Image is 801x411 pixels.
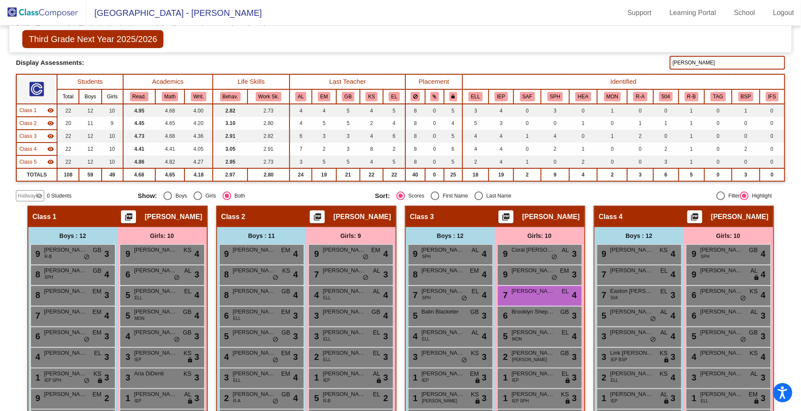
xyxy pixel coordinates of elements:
[704,168,732,181] td: 0
[711,213,768,221] span: [PERSON_NAME]
[19,132,36,140] span: Class 3
[134,246,177,254] span: [PERSON_NAME]
[366,92,378,101] button: KS
[57,143,79,155] td: 22
[569,168,598,181] td: 4
[653,104,679,117] td: 0
[306,227,396,244] div: Girls: 9
[16,130,57,143] td: Hunter Svec-Orr - No Class Name
[690,213,700,225] mat-icon: picture_as_pdf
[290,104,312,117] td: 4
[213,104,248,117] td: 2.82
[79,143,102,155] td: 12
[213,117,248,130] td: 3.10
[425,143,444,155] td: 0
[336,89,360,104] th: Grace Bruncke
[512,246,555,254] span: Coral [PERSON_NAME]
[541,130,569,143] td: 4
[102,143,123,155] td: 10
[217,227,306,244] div: Boys : 11
[462,130,489,143] td: 4
[653,155,679,168] td: 3
[18,192,36,200] span: Hallway
[597,155,627,168] td: 0
[569,155,598,168] td: 2
[541,168,569,181] td: 9
[19,107,36,114] span: Class 1
[732,130,760,143] td: 0
[597,104,627,117] td: 1
[360,155,383,168] td: 4
[290,117,312,130] td: 4
[360,143,383,155] td: 8
[248,104,290,117] td: 2.73
[102,117,123,130] td: 9
[627,117,653,130] td: 1
[595,227,684,244] div: Boys : 12
[425,104,444,117] td: 0
[495,92,508,101] button: IEP
[102,130,123,143] td: 10
[383,104,405,117] td: 5
[670,56,785,70] input: Search...
[172,192,187,200] div: Boys
[102,104,123,117] td: 10
[155,143,184,155] td: 4.41
[47,146,54,152] mat-icon: visibility
[541,155,569,168] td: 0
[213,143,248,155] td: 3.05
[184,130,212,143] td: 4.36
[489,104,514,117] td: 4
[36,192,42,199] mat-icon: visibility_off
[405,130,425,143] td: 8
[562,246,569,255] span: AL
[290,168,312,181] td: 24
[704,117,732,130] td: 0
[233,246,276,254] span: [PERSON_NAME] [PERSON_NAME]
[679,143,704,155] td: 1
[732,168,760,181] td: 3
[184,143,212,155] td: 4.05
[514,89,541,104] th: Safety Plan
[342,92,354,101] button: GB
[725,192,740,200] div: Filter
[679,168,704,181] td: 5
[310,210,325,223] button: Print Students Details
[213,168,248,181] td: 2.97
[375,192,390,200] span: Sort:
[28,227,118,244] div: Boys : 12
[19,145,36,153] span: Class 4
[123,155,156,168] td: 4.86
[16,143,57,155] td: Erin Meyer - No Class Name
[47,133,54,140] mat-icon: visibility
[290,89,312,104] th: Amy Larson
[444,130,462,143] td: 5
[57,168,79,181] td: 108
[79,104,102,117] td: 12
[462,168,489,181] td: 18
[704,130,732,143] td: 0
[514,143,541,155] td: 0
[360,104,383,117] td: 4
[33,213,57,221] span: Class 1
[19,119,36,127] span: Class 2
[627,104,653,117] td: 0
[444,168,462,181] td: 25
[462,89,489,104] th: English Language Learner
[290,74,405,89] th: Last Teacher
[489,155,514,168] td: 4
[406,227,495,244] div: Boys : 12
[248,168,290,181] td: 2.80
[383,168,405,181] td: 22
[704,143,732,155] td: 0
[383,117,405,130] td: 4
[184,117,212,130] td: 4.20
[360,117,383,130] td: 2
[760,168,785,181] td: 0
[213,155,248,168] td: 2.95
[760,104,785,117] td: 0
[22,30,163,48] span: Third Grade Next Year 2025/2026
[760,130,785,143] td: 0
[444,89,462,104] th: Keep with teacher
[290,143,312,155] td: 7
